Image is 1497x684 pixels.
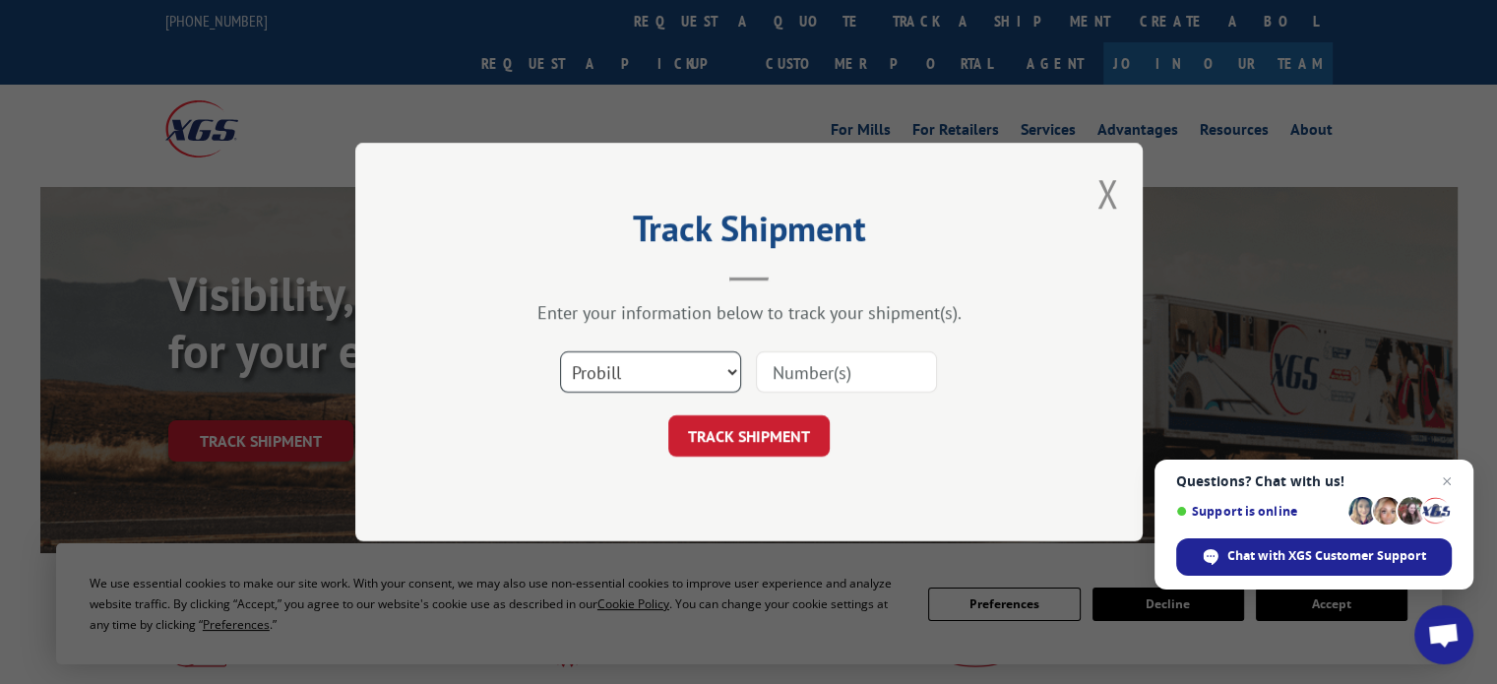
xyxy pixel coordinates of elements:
[1414,605,1473,664] div: Open chat
[1435,469,1459,493] span: Close chat
[668,415,830,457] button: TRACK SHIPMENT
[1176,473,1452,489] span: Questions? Chat with us!
[1096,167,1118,219] button: Close modal
[756,351,937,393] input: Number(s)
[1176,504,1341,519] span: Support is online
[454,215,1044,252] h2: Track Shipment
[1176,538,1452,576] div: Chat with XGS Customer Support
[1227,547,1426,565] span: Chat with XGS Customer Support
[454,301,1044,324] div: Enter your information below to track your shipment(s).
